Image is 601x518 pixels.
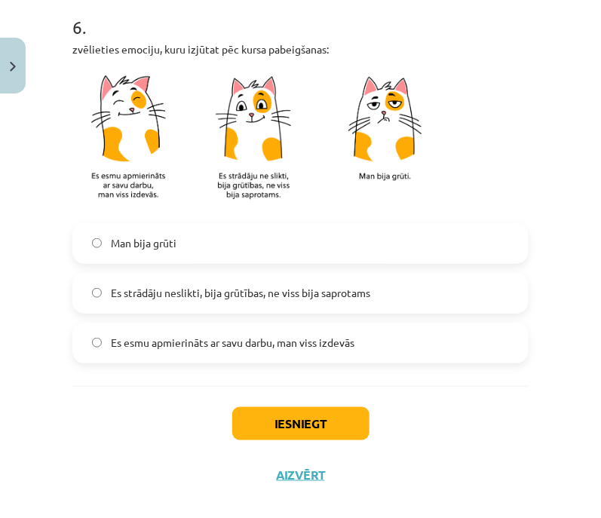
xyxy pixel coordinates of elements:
span: Es strādāju neslikti, bija grūtības, ne viss bija saprotams [111,285,370,301]
img: icon-close-lesson-0947bae3869378f0d4975bcd49f059093ad1ed9edebbc8119c70593378902aed.svg [10,62,16,72]
input: Man bija grūti [92,238,102,248]
p: zvēlieties emociju, kuru izjūtat pēc kursa pabeigšanas: [72,41,529,57]
button: Iesniegt [232,407,369,440]
button: Aizvērt [272,467,330,483]
input: Es esmu apmierināts ar savu darbu, man viss izdevās [92,338,102,348]
span: Man bija grūti [111,235,176,251]
input: Es strādāju neslikti, bija grūtības, ne viss bija saprotams [92,288,102,298]
span: Es esmu apmierināts ar savu darbu, man viss izdevās [111,335,354,351]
